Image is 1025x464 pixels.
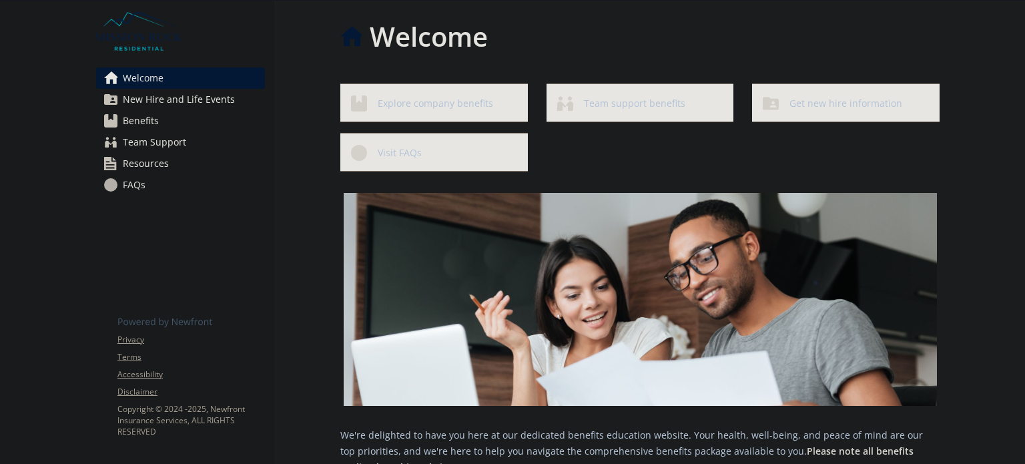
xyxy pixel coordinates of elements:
[117,386,264,398] a: Disclaimer
[96,89,265,110] a: New Hire and Life Events
[123,132,186,153] span: Team Support
[96,153,265,174] a: Resources
[370,17,488,57] h1: Welcome
[123,67,163,89] span: Welcome
[96,132,265,153] a: Team Support
[96,174,265,196] a: FAQs
[344,193,937,406] img: overview page banner
[123,153,169,174] span: Resources
[96,110,265,132] a: Benefits
[117,351,264,363] a: Terms
[96,67,265,89] a: Welcome
[547,83,734,122] button: Team support benefits
[117,334,264,346] a: Privacy
[340,83,528,122] button: Explore company benefits
[123,174,145,196] span: FAQs
[340,133,528,172] button: Visit FAQs
[584,91,685,116] span: Team support benefits
[123,89,235,110] span: New Hire and Life Events
[378,140,422,166] span: Visit FAQs
[123,110,159,132] span: Benefits
[378,91,493,116] span: Explore company benefits
[752,83,940,122] button: Get new hire information
[117,369,264,381] a: Accessibility
[117,403,264,437] p: Copyright © 2024 - 2025 , Newfront Insurance Services, ALL RIGHTS RESERVED
[789,91,902,116] span: Get new hire information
